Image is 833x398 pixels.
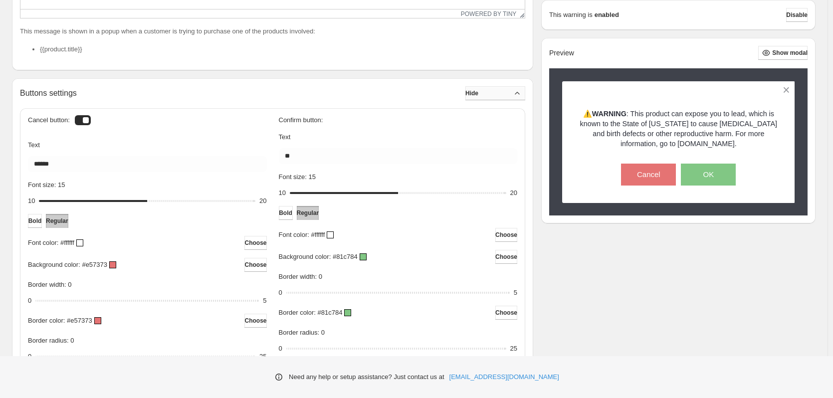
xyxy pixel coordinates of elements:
span: Border radius: 0 [28,337,74,344]
button: Bold [28,214,42,228]
button: Bold [279,206,293,220]
span: Bold [28,217,42,225]
div: 20 [510,188,517,198]
span: 10 [28,197,35,204]
strong: WARNING [583,110,626,118]
div: Resize [516,9,525,18]
p: This warning is [549,10,593,20]
button: Choose [244,314,266,328]
span: Regular [297,209,319,217]
p: Background color: #81c784 [279,252,358,262]
button: Hide [465,86,525,100]
span: Choose [495,253,517,261]
strong: enabled [595,10,619,20]
span: Disable [786,11,808,19]
p: This message is shown in a popup when a customer is trying to purchase one of the products involved: [20,26,525,36]
span: Text [28,141,40,149]
span: 0 [279,345,282,352]
span: 0 [28,297,31,304]
div: 5 [263,296,266,306]
p: Border color: #e57373 [28,316,92,326]
p: : This product can expose you to lead, which is known to the State of [US_STATE] to cause [MEDICA... [580,109,778,149]
p: Background color: #e57373 [28,260,107,270]
h2: Buttons settings [20,88,77,98]
p: Border color: #81c784 [279,308,343,318]
span: Bold [279,209,292,217]
span: 10 [279,189,286,197]
span: Choose [244,317,266,325]
button: Disable [786,8,808,22]
button: Choose [495,250,517,264]
a: [EMAIL_ADDRESS][DOMAIN_NAME] [449,372,559,382]
span: Border width: 0 [28,281,71,288]
p: Font color: #ffffff [279,230,325,240]
h3: Confirm button: [279,116,518,124]
button: Choose [495,228,517,242]
button: Choose [244,236,266,250]
span: 0 [279,289,282,296]
span: Hide [465,89,478,97]
button: OK [681,164,736,186]
span: Show modal [772,49,808,57]
span: Font size: 15 [28,181,65,189]
body: Rich Text Area. Press ALT-0 for help. [4,8,500,27]
span: ⚠️ [583,110,592,118]
span: Text [279,133,291,141]
h2: Preview [549,49,574,57]
span: Choose [495,309,517,317]
div: 25 [510,344,517,354]
span: Choose [244,239,266,247]
span: Regular [46,217,68,225]
button: Show modal [758,46,808,60]
li: {{product.title}} [40,44,525,54]
p: Font color: #ffffff [28,238,74,248]
button: Choose [244,258,266,272]
div: 25 [259,352,266,362]
span: 0 [28,353,31,360]
button: Regular [297,206,319,220]
a: Powered by Tiny [461,10,517,17]
span: Font size: 15 [279,173,316,181]
span: Choose [495,231,517,239]
button: Choose [495,306,517,320]
h3: Cancel button: [28,116,70,124]
span: Border width: 0 [279,273,322,280]
span: Choose [244,261,266,269]
div: 20 [259,196,266,206]
div: 5 [514,288,517,298]
span: Border radius: 0 [279,329,325,336]
button: Regular [46,214,68,228]
button: Cancel [621,164,676,186]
